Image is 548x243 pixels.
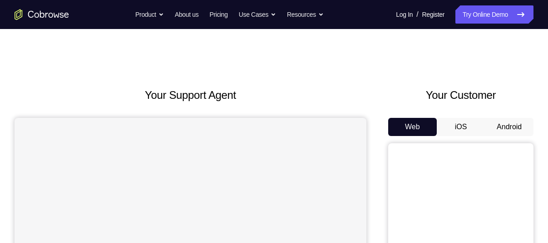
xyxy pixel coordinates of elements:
[15,9,69,20] a: Go to the home page
[388,87,533,103] h2: Your Customer
[396,5,413,24] a: Log In
[422,5,444,24] a: Register
[287,5,324,24] button: Resources
[209,5,227,24] a: Pricing
[455,5,533,24] a: Try Online Demo
[135,5,164,24] button: Product
[485,118,533,136] button: Android
[15,87,366,103] h2: Your Support Agent
[416,9,418,20] span: /
[388,118,437,136] button: Web
[239,5,276,24] button: Use Cases
[437,118,485,136] button: iOS
[175,5,198,24] a: About us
